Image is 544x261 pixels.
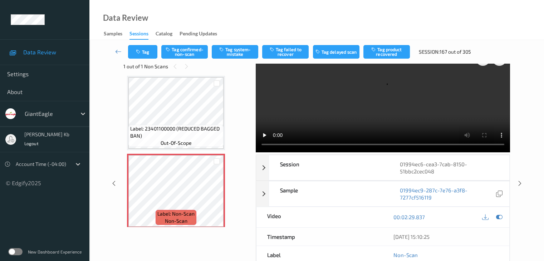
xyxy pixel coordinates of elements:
div: Session01994ec6-cea3-7cab-8150-51bbc2cec048 [256,155,510,181]
div: Sample [269,181,389,206]
a: 01994ec9-287c-7e76-a3f8-7277cf516119 [400,187,494,201]
button: Tag [128,45,157,59]
span: Session: [419,48,440,55]
a: Sessions [129,29,156,40]
a: Samples [104,29,129,39]
div: Pending Updates [180,30,217,39]
a: Catalog [156,29,180,39]
div: 01994ec6-cea3-7cab-8150-51bbc2cec048 [389,155,509,180]
div: Session [269,155,389,180]
div: Video [256,207,383,227]
button: Tag product recovered [363,45,410,59]
span: non-scan [165,217,187,225]
a: 00:02:29.837 [393,213,425,221]
div: Timestamp [256,228,383,246]
div: Catalog [156,30,172,39]
button: Tag failed to recover [262,45,309,59]
div: Data Review [103,14,148,21]
div: Samples [104,30,122,39]
button: Tag confirmed-non-scan [161,45,208,59]
div: 1 out of 1 Non Scans [123,62,251,71]
span: out-of-scope [161,139,192,147]
div: [DATE] 15:10:25 [393,233,499,240]
a: Non-Scan [393,251,418,258]
div: Sample01994ec9-287c-7e76-a3f8-7277cf516119 [256,181,510,207]
button: Tag delayed scan [313,45,359,59]
span: Label: 23401100000 (REDUCED BAGGED BAN) [130,125,222,139]
div: Sessions [129,30,148,40]
button: Tag system-mistake [212,45,258,59]
a: Pending Updates [180,29,224,39]
span: 167 out of 305 [440,48,471,55]
span: Label: Non-Scan [157,210,195,217]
